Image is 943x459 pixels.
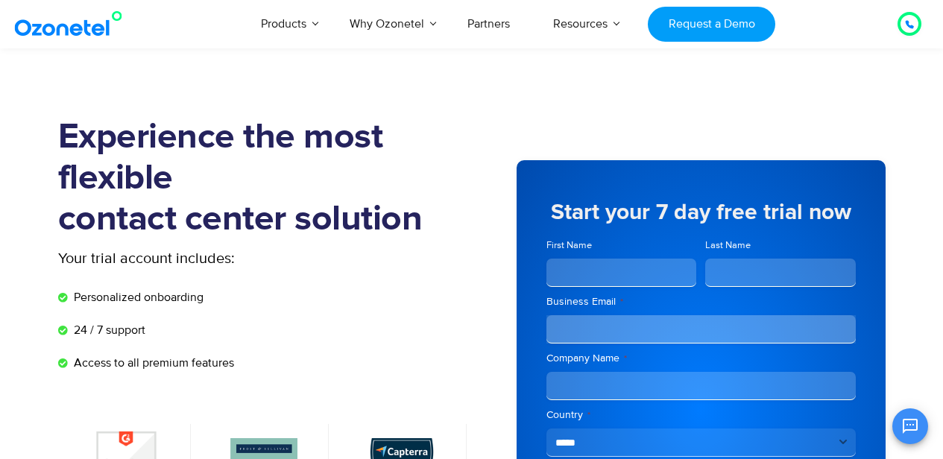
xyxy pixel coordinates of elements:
label: First Name [546,238,697,253]
h5: Start your 7 day free trial now [546,201,856,224]
a: Request a Demo [648,7,775,42]
span: Access to all premium features [70,354,234,372]
label: Country [546,408,856,422]
label: Last Name [705,238,856,253]
p: Your trial account includes: [58,247,360,270]
span: 24 / 7 support [70,321,145,339]
h1: Experience the most flexible contact center solution [58,117,472,240]
label: Business Email [546,294,856,309]
label: Company Name [546,351,856,366]
button: Open chat [892,408,928,444]
span: Personalized onboarding [70,288,204,306]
